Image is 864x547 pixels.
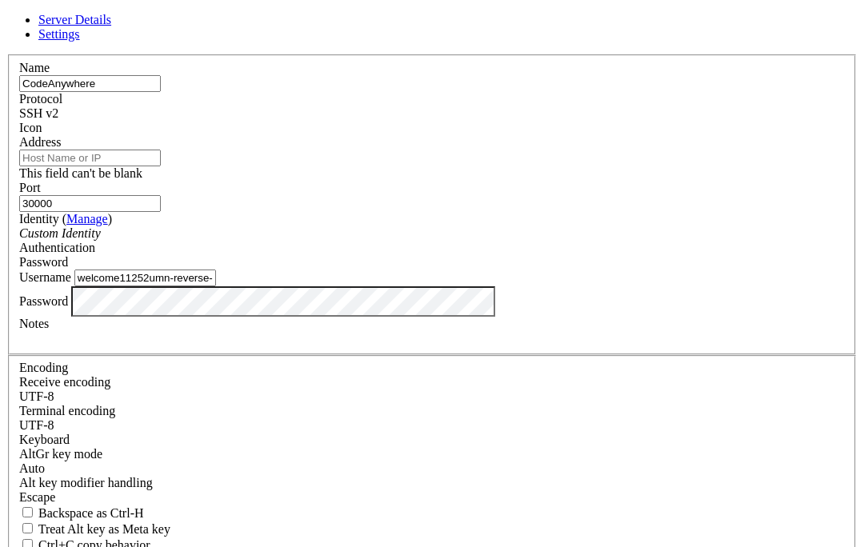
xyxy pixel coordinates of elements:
span: Backspace as Ctrl-H [38,506,144,520]
span: Advanced SSH Client: [13,153,141,166]
span: Auto [19,461,45,475]
div: SSH v2 [19,106,845,121]
x-row: More information at: [6,285,654,299]
input: Host Name or IP [19,150,161,166]
x-row: * Whether you're using or , enjo [6,126,654,140]
label: Identity [19,212,112,226]
x-row: m your browser. [6,219,654,233]
x-row: ections with just a single click. [6,166,654,180]
span: Comprehensive SFTP Client: [13,179,179,192]
x-row: * Experience the same robust functionality and convenience on your mobile [6,233,654,246]
label: Password [19,293,68,307]
span: Password [19,255,68,269]
span: https://shellngn.com/pro-docker/ [416,126,550,139]
a: Settings [38,27,80,41]
span: UTF-8 [19,418,54,432]
label: Encoding [19,361,68,374]
input: Backspace as Ctrl-H [22,507,33,517]
div: UTF-8 [19,418,845,433]
div: Password [19,255,845,270]
span: SSH v2 [19,106,58,120]
input: Server Name [19,75,161,92]
label: Controls how the Alt key is handled. Escape: Send an ESC prefix. 8-Bit: Add 128 to the typed char... [19,476,153,489]
span: To get started, please use the left side bar to add your server. [6,312,416,325]
div: This field can't be blank [19,166,845,181]
x-row: devices, for seamless server management on the go. [6,246,654,259]
label: Username [19,270,71,284]
x-row: * Take full control of your remote servers using our RDP or VNC fro [6,206,654,219]
span: This is a demo session. [6,33,154,46]
label: Whether the Alt key acts as a Meta key or as a distinct Alt key. [19,522,170,536]
span: Welcome to Shellngn! [6,6,134,19]
span: Mobile Compatibility: [13,233,147,246]
span: Remote Desktop Capabilities: [13,206,192,218]
label: Authentication [19,241,95,254]
i: Custom Identity [19,226,101,240]
label: Keyboard [19,433,70,446]
div: Auto [19,461,845,476]
x-row: * Work on multiple sessions, automate your SSH commands, and establish conn [6,153,654,166]
label: Protocol [19,92,62,106]
span: https://shellngn.com/cloud/ [314,126,403,139]
label: Set the expected encoding for data received from the host. If the encodings do not match, visual ... [19,375,110,389]
div: Escape [19,490,845,505]
input: Treat Alt key as Meta key [22,523,33,533]
x-row: y the convenience of managing your servers from anywhere. [6,139,654,153]
label: Address [19,135,61,149]
span: ( ) [62,212,112,226]
div: (0, 24) [6,325,13,339]
span: Treat Alt key as Meta key [38,522,170,536]
label: If true, the backspace should send BS ('\x08', aka ^H). Otherwise the backspace key should send '... [19,506,144,520]
label: Set the expected encoding for data received from the host. If the encodings do not match, visual ... [19,447,102,461]
label: Notes [19,317,49,330]
label: Name [19,61,50,74]
a: Server Details [38,13,111,26]
input: Login Username [74,270,216,286]
span: Seamless Server Management: [13,126,186,139]
x-row: * Enjoy easy management of files and folders, swift data transfers, a [6,179,654,193]
x-row: out installing any software. [6,73,654,86]
label: Icon [19,121,42,134]
div: Custom Identity [19,226,845,241]
x-row: It also has a full-featured SFTP client, remote desktop with RDP and VNC, and more. [6,86,654,100]
div: UTF-8 [19,389,845,404]
span: https://shellngn.com [134,285,250,298]
label: Port [19,181,41,194]
span: Escape [19,490,55,504]
span: UTF-8 [19,389,54,403]
a: Manage [66,212,108,226]
x-row: Shellngn is a web-based SSH client that allows you to connect to your servers from anywhere with [6,60,654,74]
label: The default terminal encoding. ISO-2022 enables character map translations (like graphics maps). ... [19,404,115,417]
input: Port Number [19,195,161,212]
x-row: nd the ability to edit your code directly within our platform. [6,193,654,206]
